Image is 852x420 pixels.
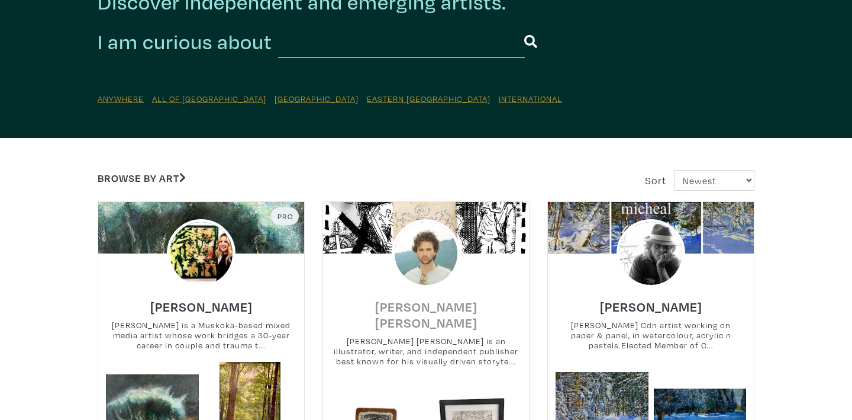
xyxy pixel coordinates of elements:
[98,29,272,55] h2: I am curious about
[150,299,253,315] h6: [PERSON_NAME]
[98,171,186,185] a: Browse by Art
[98,320,304,351] small: [PERSON_NAME] is a Muskoka-based mixed media artist whose work bridges a 30-year career in couple...
[276,211,293,221] span: Pro
[152,93,266,104] a: All of [GEOGRAPHIC_DATA]
[499,93,562,104] a: International
[323,299,529,331] h6: [PERSON_NAME] [PERSON_NAME]
[600,296,702,309] a: [PERSON_NAME]
[548,320,754,351] small: [PERSON_NAME] Cdn artist working on paper & panel, in watercolour, acrylic n pastels.Elected Memb...
[392,219,460,288] img: phpThumb.php
[367,93,490,104] a: Eastern [GEOGRAPHIC_DATA]
[150,296,253,309] a: [PERSON_NAME]
[323,336,529,367] small: [PERSON_NAME] [PERSON_NAME] is an illustrator, writer, and independent publisher best known for h...
[645,174,666,187] span: Sort
[167,219,235,288] img: phpThumb.php
[600,299,702,315] h6: [PERSON_NAME]
[323,304,529,318] a: [PERSON_NAME] [PERSON_NAME]
[275,93,359,104] a: [GEOGRAPHIC_DATA]
[98,93,144,104] a: Anywhere
[617,219,685,288] img: phpThumb.php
